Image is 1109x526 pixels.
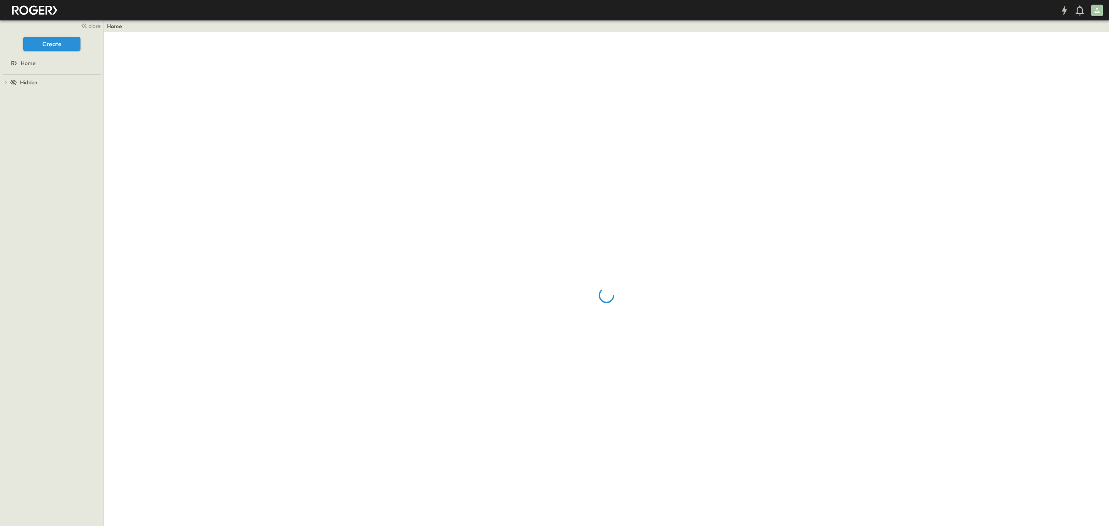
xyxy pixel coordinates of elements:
a: Home [107,22,122,30]
span: Home [21,59,35,67]
a: Home [2,58,101,69]
nav: breadcrumbs [107,22,127,30]
span: Hidden [20,79,37,86]
span: close [89,22,101,30]
button: close [77,20,102,31]
button: Create [23,37,80,51]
